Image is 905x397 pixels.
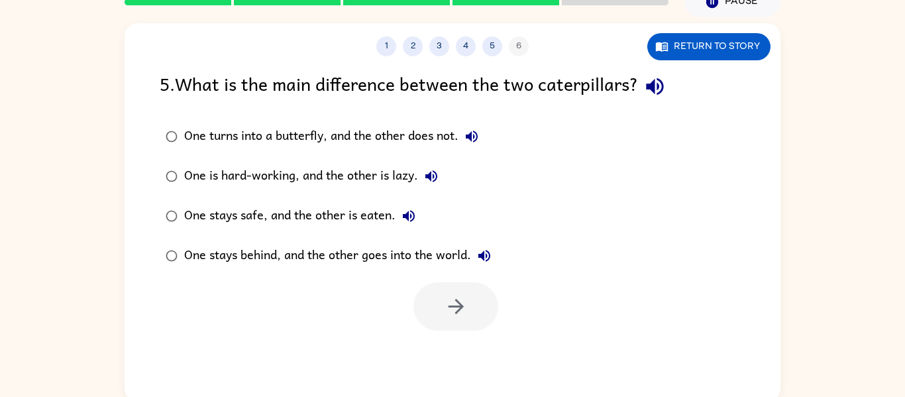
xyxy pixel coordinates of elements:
div: 5 . What is the main difference between the two caterpillars? [160,70,745,103]
button: 3 [429,36,449,56]
div: One stays safe, and the other is eaten. [184,203,422,229]
button: 5 [482,36,502,56]
button: One stays safe, and the other is eaten. [396,203,422,229]
button: 1 [376,36,396,56]
div: One is hard-working, and the other is lazy. [184,163,445,190]
button: One turns into a butterfly, and the other does not. [458,123,485,150]
button: One stays behind, and the other goes into the world. [471,243,498,269]
button: Return to story [647,33,771,60]
button: One is hard-working, and the other is lazy. [418,163,445,190]
div: One stays behind, and the other goes into the world. [184,243,498,269]
button: 2 [403,36,423,56]
div: One turns into a butterfly, and the other does not. [184,123,485,150]
button: 4 [456,36,476,56]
